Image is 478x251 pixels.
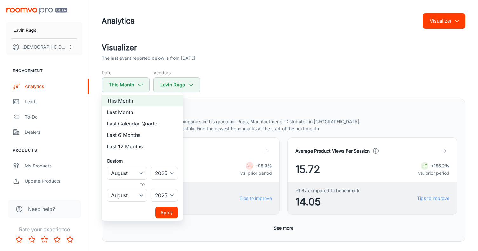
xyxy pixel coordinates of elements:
[155,207,178,218] button: Apply
[102,106,183,118] li: Last Month
[102,129,183,141] li: Last 6 Months
[102,118,183,129] li: Last Calendar Quarter
[107,158,178,164] h6: Custom
[102,95,183,106] li: This Month
[102,141,183,152] li: Last 12 Months
[108,181,177,188] h6: to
